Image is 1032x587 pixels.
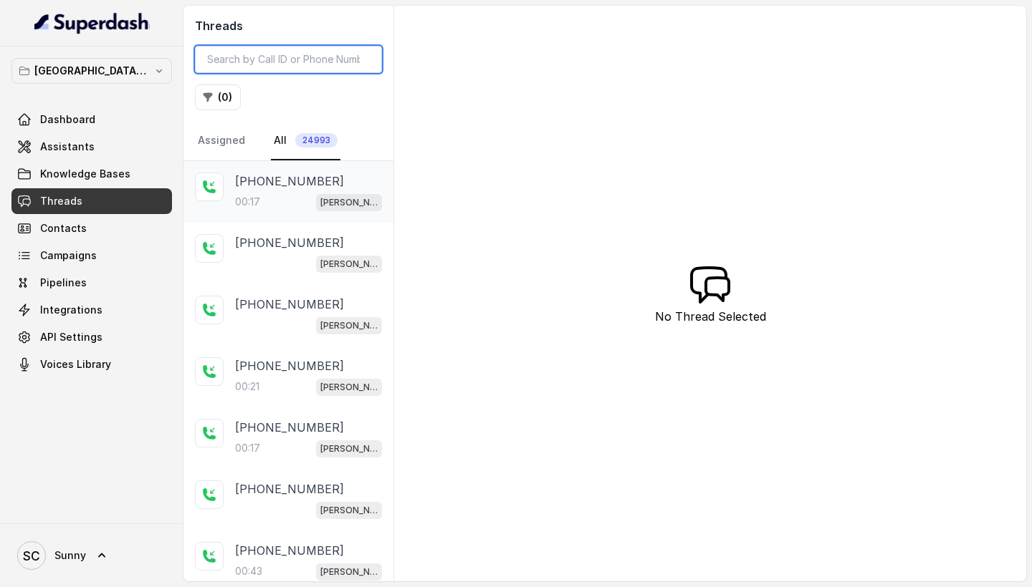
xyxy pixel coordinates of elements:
span: 24993 [295,133,338,147]
p: [PHONE_NUMBER] [235,480,344,498]
span: Dashboard [40,112,95,127]
nav: Tabs [195,122,382,160]
p: [PERSON_NAME] Mumbai Conviction HR Outbound Assistant [320,257,378,271]
a: Integrations [11,297,172,323]
a: API Settings [11,324,172,350]
p: [PERSON_NAME] Mumbai Conviction HR Outbound Assistant [320,503,378,518]
input: Search by Call ID or Phone Number [195,46,382,73]
p: [GEOGRAPHIC_DATA] - [GEOGRAPHIC_DATA] - [GEOGRAPHIC_DATA] [34,62,149,79]
a: Pipelines [11,270,172,296]
span: Threads [40,194,82,208]
p: [PHONE_NUMBER] [235,296,344,313]
a: Contacts [11,215,172,241]
span: Integrations [40,303,102,317]
span: Contacts [40,221,87,236]
p: [PERSON_NAME] Mumbai Conviction HR Outbound Assistant [320,380,378,394]
p: [PHONE_NUMBER] [235,234,344,251]
p: [PERSON_NAME] Mumbai Conviction HR Outbound Assistant [320,319,378,333]
p: [PERSON_NAME] Mumbai Conviction HR Outbound Assistant [320,195,378,210]
p: [PHONE_NUMBER] [235,173,344,190]
p: [PHONE_NUMBER] [235,357,344,374]
p: 00:43 [235,564,262,578]
a: All24993 [271,122,340,160]
a: Campaigns [11,243,172,268]
button: [GEOGRAPHIC_DATA] - [GEOGRAPHIC_DATA] - [GEOGRAPHIC_DATA] [11,58,172,84]
span: Campaigns [40,248,97,263]
a: Dashboard [11,107,172,132]
p: [PERSON_NAME] Mumbai Conviction HR Outbound Assistant [320,442,378,456]
p: [PERSON_NAME] Mumbai Conviction HR Outbound Assistant [320,565,378,579]
a: Sunny [11,535,172,576]
img: light.svg [34,11,150,34]
a: Assigned [195,122,248,160]
p: 00:21 [235,379,259,394]
text: SC [23,548,40,563]
span: Assistants [40,140,95,154]
p: No Thread Selected [655,308,766,325]
a: Voices Library [11,351,172,377]
h2: Threads [195,17,382,34]
span: Voices Library [40,357,111,372]
button: (0) [195,84,241,110]
p: [PHONE_NUMBER] [235,419,344,436]
span: Knowledge Bases [40,167,130,181]
a: Threads [11,188,172,214]
span: API Settings [40,330,102,344]
a: Assistants [11,134,172,160]
span: Sunny [54,548,86,563]
p: 00:17 [235,195,260,209]
p: 00:17 [235,441,260,455]
a: Knowledge Bases [11,161,172,187]
p: [PHONE_NUMBER] [235,542,344,559]
span: Pipelines [40,276,87,290]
